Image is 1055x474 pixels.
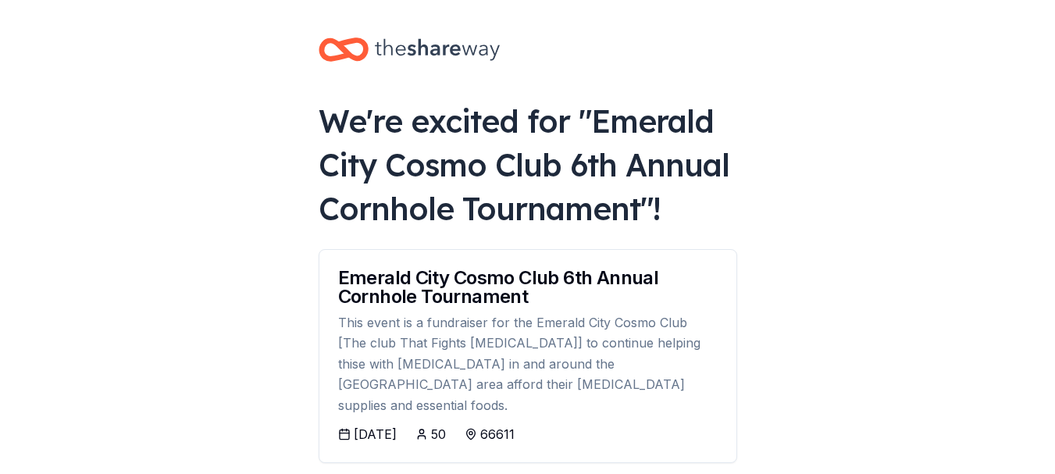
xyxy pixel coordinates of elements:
[338,312,718,415] div: This event is a fundraiser for the Emerald City Cosmo Club [The club That Fights [MEDICAL_DATA]] ...
[431,425,446,444] div: 50
[480,425,515,444] div: 66611
[319,99,737,230] div: We're excited for " Emerald City Cosmo Club 6th Annual Cornhole Tournament "!
[338,269,718,306] div: Emerald City Cosmo Club 6th Annual Cornhole Tournament
[354,425,397,444] div: [DATE]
